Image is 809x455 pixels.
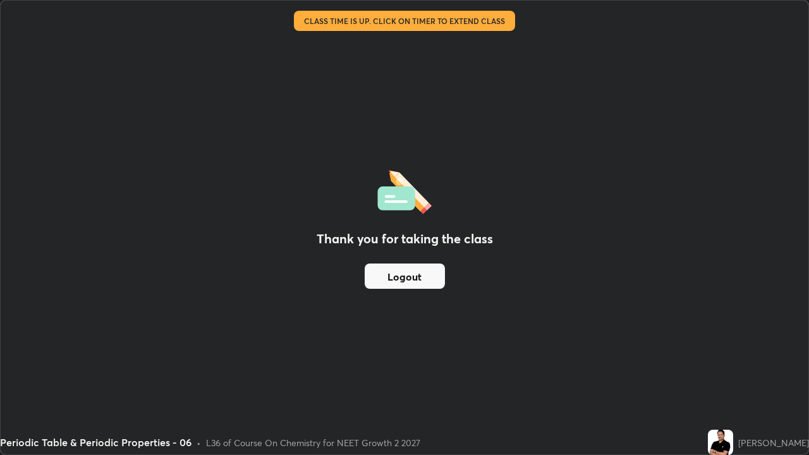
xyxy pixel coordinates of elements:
div: L36 of Course On Chemistry for NEET Growth 2 2027 [206,436,420,449]
img: f038782568bc4da7bb0aca6a5d33880f.jpg [708,430,733,455]
button: Logout [365,264,445,289]
div: • [197,436,201,449]
h2: Thank you for taking the class [317,229,493,248]
img: offlineFeedback.1438e8b3.svg [377,166,432,214]
div: [PERSON_NAME] [738,436,809,449]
